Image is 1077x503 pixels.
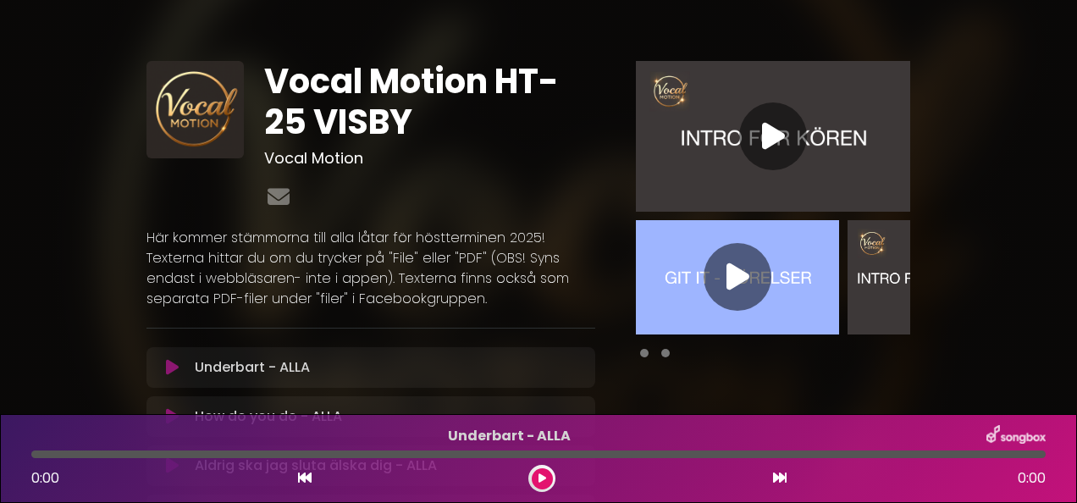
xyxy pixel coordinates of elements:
img: Video Thumbnail [848,220,1051,334]
img: Video Thumbnail [636,61,910,212]
span: 0:00 [31,468,59,488]
img: songbox-logo-white.png [986,425,1046,447]
span: 0:00 [1018,468,1046,489]
p: Underbart - ALLA [195,357,585,378]
h1: Vocal Motion HT-25 VISBY [264,61,596,142]
p: Här kommer stämmorna till alla låtar för höstterminen 2025! Texterna hittar du om du trycker på "... [146,228,595,309]
img: pGlB4Q9wSIK9SaBErEAn [146,61,244,158]
h3: Vocal Motion [264,149,596,168]
p: How do you do - ALLA [195,406,585,427]
p: Underbart - ALLA [31,426,986,446]
img: Video Thumbnail [636,220,839,334]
